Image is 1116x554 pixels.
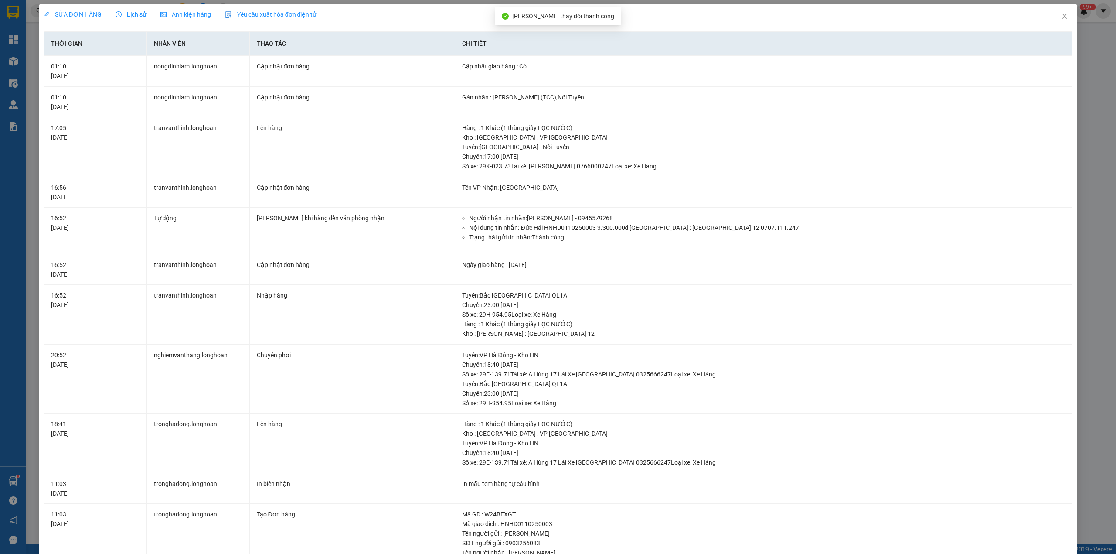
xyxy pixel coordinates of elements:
div: Tuyến : Bắc [GEOGRAPHIC_DATA] QL1A Chuyến: 23:00 [DATE] Số xe: 29H-954.95 Loại xe: Xe Hàng [462,291,1065,319]
div: Cập nhật đơn hàng [257,62,448,71]
li: Nội dung tin nhắn: Đức Hải HNHD0110250003 3.300.000đ [GEOGRAPHIC_DATA] : [GEOGRAPHIC_DATA] 12 070... [469,223,1065,233]
div: 20:52 [DATE] [51,350,139,369]
div: 11:03 [DATE] [51,479,139,498]
div: 01:10 [DATE] [51,62,139,81]
td: tranvanthinh.longhoan [147,254,250,285]
div: Tạo Đơn hàng [257,510,448,519]
div: Ngày giao hàng : [DATE] [462,260,1065,270]
div: Cập nhật đơn hàng [257,92,448,102]
div: 01:10 [DATE] [51,92,139,112]
div: Cập nhật đơn hàng [257,183,448,192]
div: Kho : [PERSON_NAME] : [GEOGRAPHIC_DATA] 12 [462,329,1065,339]
td: tranvanthinh.longhoan [147,285,250,345]
div: Mã giao dịch : HNHD0110250003 [462,519,1065,529]
div: Lên hàng [257,419,448,429]
div: 17:05 [DATE] [51,123,139,142]
div: 16:52 [DATE] [51,260,139,279]
td: tronghadong.longhoan [147,414,250,473]
span: edit [44,11,50,17]
div: Hàng : 1 Khác (1 thùng giấy LỌC NƯỚC) [462,319,1065,329]
div: Kho : [GEOGRAPHIC_DATA] : VP [GEOGRAPHIC_DATA] [462,429,1065,438]
th: Nhân viên [147,32,250,56]
div: Hàng : 1 Khác (1 thùng giấy LỌC NƯỚC) [462,419,1065,429]
div: [PERSON_NAME] khi hàng đến văn phòng nhận [257,213,448,223]
div: Tuyến : [GEOGRAPHIC_DATA] - Nối Tuyến Chuyến: 17:00 [DATE] Số xe: 29K-023.73 Tài xế: [PERSON_NAME... [462,142,1065,171]
div: Hàng : 1 Khác (1 thùng giấy LỌC NƯỚC) [462,123,1065,133]
div: In biên nhận [257,479,448,489]
span: picture [160,11,167,17]
div: Lên hàng [257,123,448,133]
div: Chuyển phơi [257,350,448,360]
li: Người nhận tin nhắn: [PERSON_NAME] - 0945579268 [469,213,1065,223]
div: 16:52 [DATE] [51,291,139,310]
td: Tự động [147,208,250,254]
td: nongdinhlam.longhoan [147,87,250,118]
td: tronghadong.longhoan [147,473,250,504]
span: Ảnh kiện hàng [160,11,211,18]
li: Trạng thái gửi tin nhắn: Thành công [469,233,1065,242]
div: Tuyến : VP Hà Đông - Kho HN Chuyến: 18:40 [DATE] Số xe: 29E-139.71 Tài xế: A Hùng 17 Lái Xe [GEOG... [462,438,1065,467]
div: Mã GD : W24BEXGT [462,510,1065,519]
div: 18:41 [DATE] [51,419,139,438]
div: Cập nhật đơn hàng [257,260,448,270]
span: check-circle [502,13,509,20]
div: Gán nhãn : [PERSON_NAME] (TCC),Nối Tuyến [462,92,1065,102]
div: 16:56 [DATE] [51,183,139,202]
div: 16:52 [DATE] [51,213,139,233]
span: Lịch sử [116,11,146,18]
span: close [1061,13,1068,20]
td: tranvanthinh.longhoan [147,117,250,177]
div: Kho : [GEOGRAPHIC_DATA] : VP [GEOGRAPHIC_DATA] [462,133,1065,142]
span: clock-circle [116,11,122,17]
div: SĐT người gửi : 0903256083 [462,538,1065,548]
th: Chi tiết [455,32,1072,56]
span: SỬA ĐƠN HÀNG [44,11,102,18]
span: Yêu cầu xuất hóa đơn điện tử [225,11,317,18]
div: Nhập hàng [257,291,448,300]
span: [PERSON_NAME] thay đổi thành công [512,13,614,20]
div: 11:03 [DATE] [51,510,139,529]
div: In mẫu tem hàng tự cấu hình [462,479,1065,489]
div: Tên VP Nhận: [GEOGRAPHIC_DATA] [462,183,1065,192]
div: Tuyến : VP Hà Đông - Kho HN Chuyến: 18:40 [DATE] Số xe: 29E-139.71 Tài xế: A Hùng 17 Lái Xe [GEOG... [462,350,1065,379]
img: icon [225,11,232,18]
th: Thao tác [250,32,456,56]
div: Tuyến : Bắc [GEOGRAPHIC_DATA] QL1A Chuyến: 23:00 [DATE] Số xe: 29H-954.95 Loại xe: Xe Hàng [462,379,1065,408]
button: Close [1052,4,1077,29]
div: Tên người gửi : [PERSON_NAME] [462,529,1065,538]
th: Thời gian [44,32,147,56]
td: tranvanthinh.longhoan [147,177,250,208]
td: nongdinhlam.longhoan [147,56,250,87]
div: Cập nhật giao hàng : Có [462,62,1065,71]
td: nghiemvanthang.longhoan [147,345,250,414]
